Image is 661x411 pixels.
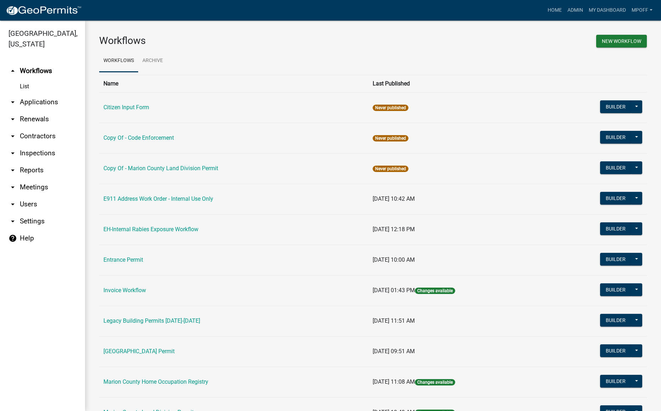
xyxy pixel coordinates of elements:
a: mpoff [629,4,655,17]
span: [DATE] 10:00 AM [373,256,415,263]
button: Builder [600,222,631,235]
a: Entrance Permit [103,256,143,263]
th: Last Published [368,75,547,92]
a: [GEOGRAPHIC_DATA] Permit [103,348,175,355]
button: New Workflow [596,35,647,48]
span: [DATE] 11:08 AM [373,378,415,385]
button: Builder [600,344,631,357]
a: Invoice Workflow [103,287,146,294]
span: [DATE] 10:42 AM [373,195,415,202]
button: Builder [600,283,631,296]
span: Never published [373,166,408,172]
a: E911 Address Work Order - Internal Use Only [103,195,213,202]
a: Copy Of - Code Enforcement [103,134,174,141]
i: arrow_drop_down [9,149,17,157]
h3: Workflows [99,35,368,47]
button: Builder [600,375,631,388]
span: [DATE] 09:51 AM [373,348,415,355]
span: Changes available [415,379,455,385]
i: arrow_drop_down [9,166,17,174]
i: arrow_drop_down [9,200,17,209]
span: [DATE] 11:51 AM [373,317,415,324]
i: arrow_drop_down [9,132,17,140]
i: arrow_drop_down [9,115,17,123]
a: EH-Internal Rabies Exposure Workflow [103,226,198,233]
i: help [9,234,17,243]
a: Admin [565,4,586,17]
i: arrow_drop_down [9,183,17,191]
button: Builder [600,161,631,174]
a: Marion County Home Occupation Registry [103,378,208,385]
a: Legacy Building Permits [DATE]-[DATE] [103,317,200,324]
a: Citizen Input Form [103,104,149,111]
th: Name [99,75,368,92]
span: [DATE] 12:18 PM [373,226,415,233]
a: Workflows [99,50,138,72]
button: Builder [600,192,631,205]
span: Never published [373,105,408,111]
span: Changes available [415,288,455,294]
button: Builder [600,131,631,144]
button: Builder [600,100,631,113]
a: My Dashboard [586,4,629,17]
a: Archive [138,50,167,72]
i: arrow_drop_down [9,217,17,226]
i: arrow_drop_up [9,67,17,75]
i: arrow_drop_down [9,98,17,106]
button: Builder [600,314,631,327]
span: [DATE] 01:43 PM [373,287,415,294]
button: Builder [600,253,631,266]
span: Never published [373,135,408,141]
a: Home [545,4,565,17]
a: Copy Of - Marion County Land Division Permit [103,165,218,172]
